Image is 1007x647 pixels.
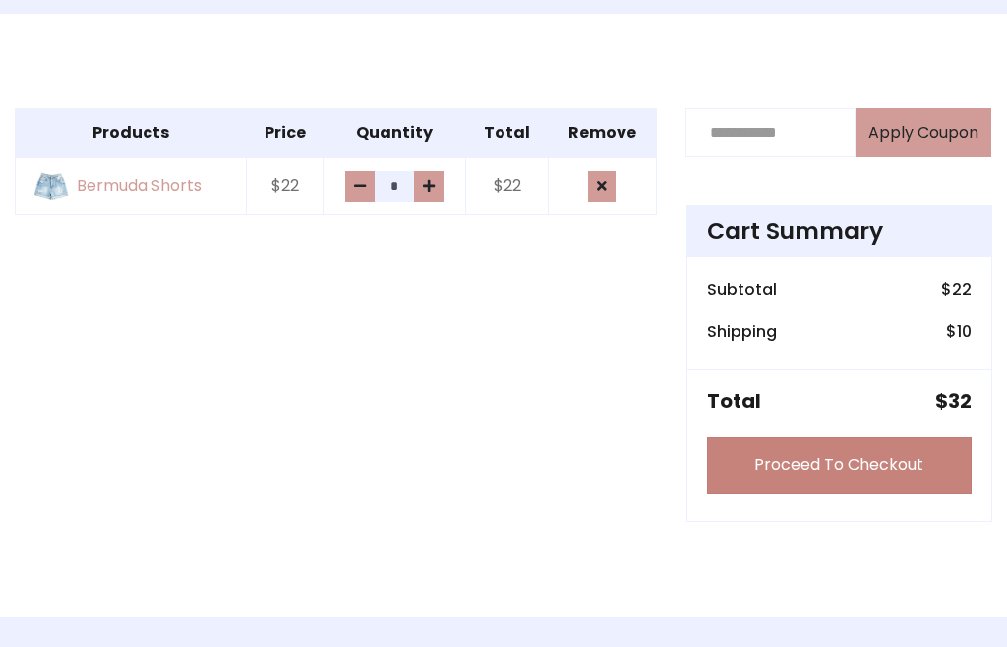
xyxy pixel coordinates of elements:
a: Proceed To Checkout [707,437,972,494]
h6: Shipping [707,323,777,341]
th: Price [247,108,324,157]
span: 10 [957,321,972,343]
h5: Total [707,389,761,413]
h5: $ [935,389,972,413]
h6: Subtotal [707,280,777,299]
h6: $ [946,323,972,341]
td: $22 [466,157,549,215]
th: Quantity [324,108,466,157]
a: Bermuda Shorts [28,170,234,203]
span: 32 [948,387,972,415]
th: Total [466,108,549,157]
th: Remove [549,108,656,157]
h6: $ [941,280,972,299]
h4: Cart Summary [707,217,972,245]
button: Apply Coupon [856,108,991,157]
span: 22 [952,278,972,301]
th: Products [16,108,247,157]
td: $22 [247,157,324,215]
